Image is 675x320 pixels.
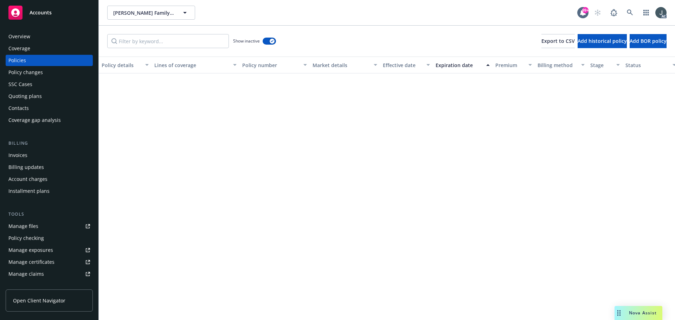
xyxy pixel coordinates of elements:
div: Contacts [8,103,29,114]
button: Lines of coverage [152,57,239,73]
a: Policy changes [6,67,93,78]
button: Premium [493,57,535,73]
a: Invoices [6,150,93,161]
div: Billing updates [8,162,44,173]
button: Stage [587,57,623,73]
a: Accounts [6,3,93,22]
span: Add BOR policy [630,38,667,44]
button: Add BOR policy [630,34,667,48]
div: Tools [6,211,93,218]
a: Start snowing [591,6,605,20]
a: Contacts [6,103,93,114]
a: Policy checking [6,233,93,244]
a: Billing updates [6,162,93,173]
div: Coverage [8,43,30,54]
div: Policy checking [8,233,44,244]
div: Quoting plans [8,91,42,102]
div: SSC Cases [8,79,32,90]
div: Manage certificates [8,256,54,268]
a: SSC Cases [6,79,93,90]
div: Premium [495,61,524,69]
a: Manage certificates [6,256,93,268]
a: Switch app [639,6,653,20]
a: Account charges [6,174,93,185]
div: Manage files [8,221,38,232]
img: photo [655,7,667,18]
div: Stage [590,61,612,69]
div: Coverage gap analysis [8,115,61,126]
a: Report a Bug [607,6,621,20]
div: Billing method [538,61,577,69]
button: Export to CSV [541,34,575,48]
span: Nova Assist [629,310,657,316]
a: Policies [6,55,93,66]
button: [PERSON_NAME] Family & Children's Services [107,6,195,20]
button: Market details [310,57,380,73]
button: Effective date [380,57,433,73]
a: Manage BORs [6,280,93,292]
a: Manage claims [6,268,93,280]
span: Export to CSV [541,38,575,44]
a: Coverage [6,43,93,54]
div: Status [625,61,668,69]
div: Invoices [8,150,27,161]
span: [PERSON_NAME] Family & Children's Services [113,9,174,17]
div: Drag to move [615,306,623,320]
div: Policy details [102,61,141,69]
div: Effective date [383,61,422,69]
div: 99+ [582,7,589,13]
div: Market details [313,61,369,69]
span: Show inactive [233,38,260,44]
a: Manage files [6,221,93,232]
div: Account charges [8,174,47,185]
div: Policy changes [8,67,43,78]
button: Add historical policy [578,34,627,48]
button: Expiration date [433,57,493,73]
div: Expiration date [436,61,482,69]
span: Accounts [30,10,52,15]
button: Nova Assist [615,306,662,320]
button: Billing method [535,57,587,73]
div: Manage exposures [8,244,53,256]
div: Overview [8,31,30,42]
span: Open Client Navigator [13,297,65,304]
div: Manage claims [8,268,44,280]
div: Policy number [242,61,299,69]
button: Policy number [239,57,310,73]
a: Coverage gap analysis [6,115,93,126]
div: Manage BORs [8,280,41,292]
button: Policy details [99,57,152,73]
a: Search [623,6,637,20]
div: Lines of coverage [154,61,229,69]
a: Installment plans [6,185,93,197]
span: Add historical policy [578,38,627,44]
a: Overview [6,31,93,42]
div: Installment plans [8,185,50,197]
input: Filter by keyword... [107,34,229,48]
a: Manage exposures [6,244,93,256]
a: Quoting plans [6,91,93,102]
div: Policies [8,55,26,66]
div: Billing [6,140,93,147]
